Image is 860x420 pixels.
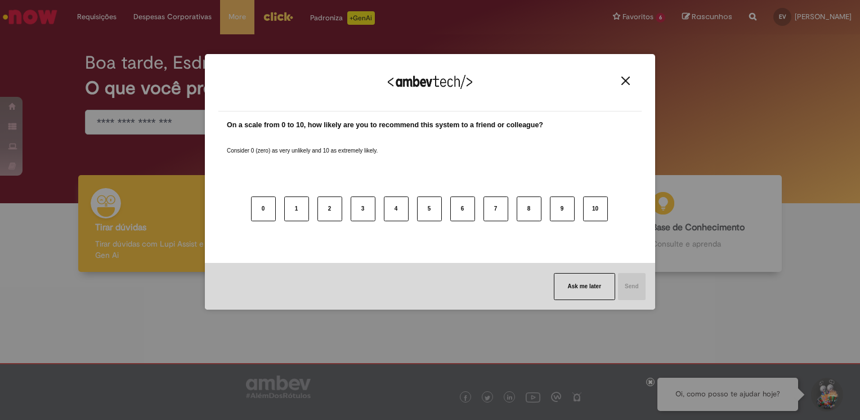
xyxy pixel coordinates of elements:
[351,196,375,221] button: 3
[618,76,633,86] button: Close
[227,133,378,155] label: Consider 0 (zero) as very unlikely and 10 as extremely likely.
[621,77,630,85] img: Close
[517,196,541,221] button: 8
[417,196,442,221] button: 5
[554,273,615,300] button: Ask me later
[317,196,342,221] button: 2
[388,75,472,89] img: Logo Ambevtech
[583,196,608,221] button: 10
[284,196,309,221] button: 1
[483,196,508,221] button: 7
[550,196,575,221] button: 9
[227,120,543,131] label: On a scale from 0 to 10, how likely are you to recommend this system to a friend or colleague?
[450,196,475,221] button: 6
[251,196,276,221] button: 0
[384,196,409,221] button: 4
